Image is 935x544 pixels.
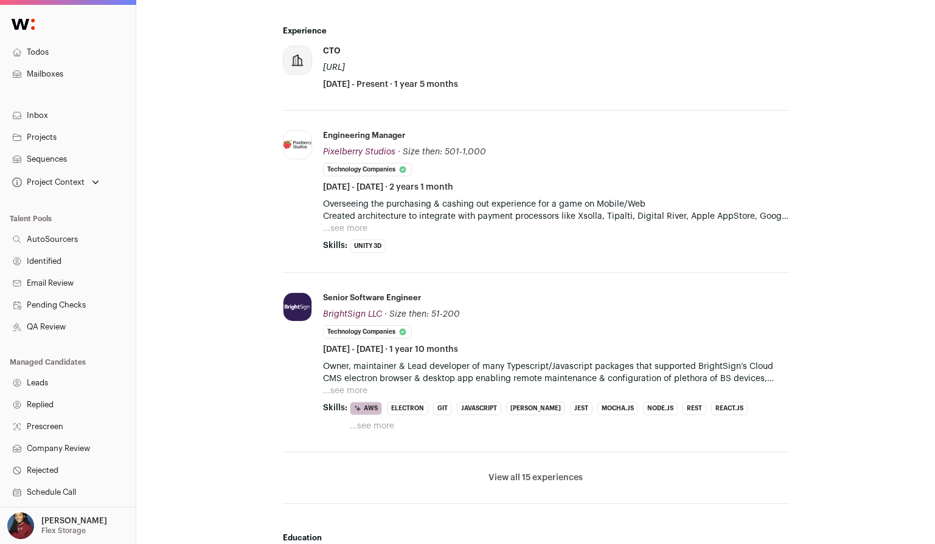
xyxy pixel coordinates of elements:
span: Skills: [323,239,347,252]
li: REST [683,402,706,415]
button: ...see more [350,420,394,432]
span: · Size then: 501-1,000 [398,148,486,156]
span: [URL] [323,63,345,72]
button: Open dropdown [10,174,102,191]
li: Technology Companies [323,163,412,176]
li: Git [433,402,452,415]
div: Project Context [10,177,85,187]
img: company-logo-placeholder-414d4e2ec0e2ddebbe968bf319fdfe5acfe0c9b87f798d344e800bc9a89632a0.png [283,46,311,74]
span: BrightSign LLC [323,310,382,318]
li: AWS [350,402,382,415]
h2: Experience [283,26,789,36]
img: 7c7577380dd788bec5249dc4634162011f9d6d9e636bf437c7562d6ee6ba290c.jpg [283,131,311,159]
button: View all 15 experiences [488,472,583,484]
p: Owner, maintainer & Lead developer of many Typescript/Javascript packages that supported BrightSi... [323,360,789,385]
li: React.js [711,402,748,415]
h2: Education [283,533,789,543]
li: Node.js [643,402,678,415]
div: Engineering Manager [323,130,405,141]
img: 079758ebcd264b248ac50c2f1001fabc520d5c6f9e2c128070af0eb97ea87897.jpg [283,293,311,321]
button: ...see more [323,385,367,397]
li: JavaScript [457,402,501,415]
div: CTO [323,46,341,57]
li: Technology Companies [323,325,412,339]
li: Jest [570,402,593,415]
p: Overseeing the purchasing & cashing out experience for a game on Mobile/Web Created architecture ... [323,198,789,222]
span: [DATE] - [DATE] · 2 years 1 month [323,181,453,193]
button: Open dropdown [5,512,109,539]
img: Wellfound [5,12,41,36]
div: Senior Software Engineer [323,292,421,303]
span: [DATE] - Present · 1 year 5 months [323,78,458,91]
li: [PERSON_NAME] [506,402,565,415]
li: Mocha.js [597,402,638,415]
li: Electron [387,402,428,415]
li: Unity 3D [350,239,386,253]
button: ...see more [323,222,367,235]
span: · Size then: 51-200 [384,310,460,318]
p: Flex Storage [41,526,86,535]
span: [DATE] - [DATE] · 1 year 10 months [323,343,458,356]
img: 10010497-medium_jpg [7,512,34,539]
span: Skills: [323,402,347,414]
span: Pixelberry Studios [323,148,395,156]
p: [PERSON_NAME] [41,516,107,526]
